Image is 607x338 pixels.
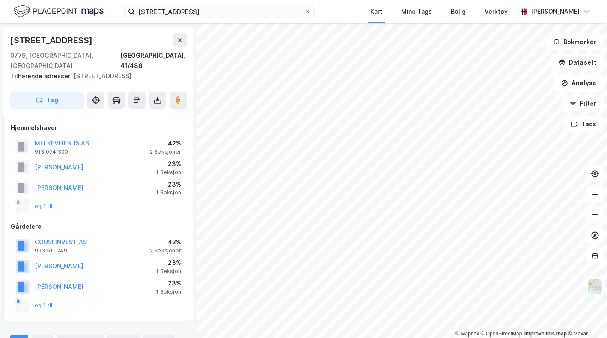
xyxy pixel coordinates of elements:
[10,71,180,81] div: [STREET_ADDRESS]
[481,331,522,337] a: OpenStreetMap
[10,33,94,47] div: [STREET_ADDRESS]
[156,179,181,190] div: 23%
[10,92,84,109] button: Tag
[150,148,181,155] div: 2 Seksjoner
[35,148,68,155] div: 913 074 300
[150,247,181,254] div: 2 Seksjoner
[562,95,604,112] button: Filter
[156,159,181,169] div: 23%
[401,6,432,17] div: Mine Tags
[451,6,466,17] div: Bolig
[370,6,382,17] div: Kart
[455,331,479,337] a: Mapbox
[156,258,181,268] div: 23%
[14,4,104,19] img: logo.f888ab2527a4732fd821a326f86c7f29.svg
[485,6,508,17] div: Verktøy
[10,50,120,71] div: 0779, [GEOGRAPHIC_DATA], [GEOGRAPHIC_DATA]
[564,116,604,133] button: Tags
[156,189,181,196] div: 1 Seksjon
[120,50,187,71] div: [GEOGRAPHIC_DATA], 41/486
[524,331,567,337] a: Improve this map
[35,247,67,254] div: 993 511 749
[11,222,186,232] div: Gårdeiere
[150,138,181,148] div: 42%
[156,278,181,288] div: 23%
[551,54,604,71] button: Datasett
[546,33,604,50] button: Bokmerker
[587,279,603,295] img: Z
[11,123,186,133] div: Hjemmelshaver
[156,268,181,275] div: 1 Seksjon
[10,72,74,80] span: Tilhørende adresser:
[554,74,604,92] button: Analyse
[150,237,181,247] div: 42%
[156,169,181,176] div: 1 Seksjon
[531,6,580,17] div: [PERSON_NAME]
[564,297,607,338] iframe: Chat Widget
[156,288,181,295] div: 1 Seksjon
[135,5,304,18] input: Søk på adresse, matrikkel, gårdeiere, leietakere eller personer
